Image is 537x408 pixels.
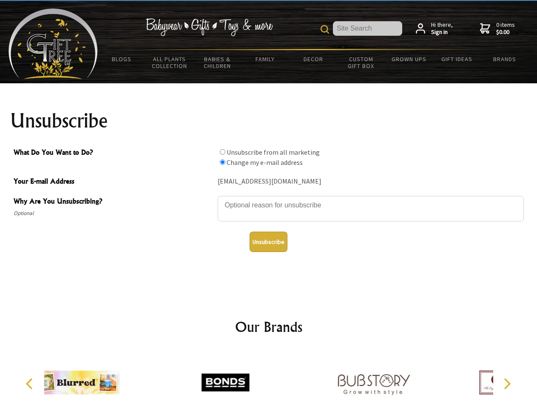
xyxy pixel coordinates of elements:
input: Site Search [333,21,402,36]
img: Babywear - Gifts - Toys & more [145,18,273,36]
button: Next [497,374,516,393]
span: Optional [14,208,213,218]
span: Why Are You Unsubscribing? [14,196,213,208]
img: Babyware - Gifts - Toys and more... [9,8,98,79]
label: Change my e-mail address [227,158,303,167]
span: Your E-mail Address [14,176,213,188]
input: What Do You Want to Do? [220,149,225,155]
a: Gift Ideas [433,50,481,68]
div: [EMAIL_ADDRESS][DOMAIN_NAME] [218,175,524,188]
textarea: Why Are You Unsubscribing? [218,196,524,221]
a: Brands [481,50,529,68]
a: Family [242,50,290,68]
button: Previous [21,374,40,393]
span: What Do You Want to Do? [14,147,213,159]
h2: Our Brands [17,317,520,337]
h1: Unsubscribe [10,110,527,131]
a: All Plants Collection [146,50,194,75]
span: 0 items [496,21,515,36]
button: Unsubscribe [250,232,287,252]
strong: $0.00 [496,28,515,36]
a: Decor [289,50,337,68]
a: 0 items$0.00 [480,21,515,36]
a: Hi there,Sign in [416,21,453,36]
img: product search [321,25,329,34]
input: What Do You Want to Do? [220,159,225,165]
span: Hi there, [431,21,453,36]
a: Grown Ups [385,50,433,68]
label: Unsubscribe from all marketing [227,148,320,156]
a: BLOGS [98,50,146,68]
a: Babies & Children [193,50,242,75]
a: Custom Gift Box [337,50,385,75]
strong: Sign in [431,28,453,36]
